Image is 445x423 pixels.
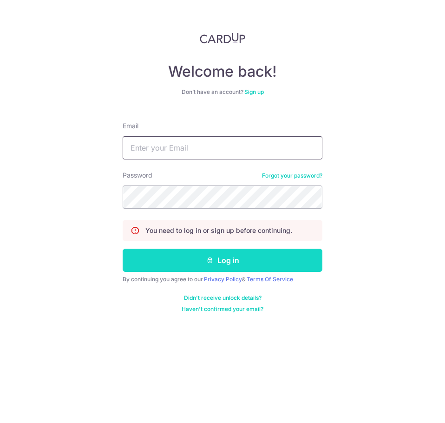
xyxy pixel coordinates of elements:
[247,276,293,283] a: Terms Of Service
[123,249,322,272] button: Log in
[123,88,322,96] div: Don’t have an account?
[123,62,322,81] h4: Welcome back!
[262,172,322,179] a: Forgot your password?
[184,294,262,302] a: Didn't receive unlock details?
[244,88,264,95] a: Sign up
[123,121,138,131] label: Email
[204,276,242,283] a: Privacy Policy
[123,136,322,159] input: Enter your Email
[123,276,322,283] div: By continuing you agree to our &
[200,33,245,44] img: CardUp Logo
[123,171,152,180] label: Password
[145,226,292,235] p: You need to log in or sign up before continuing.
[182,305,263,313] a: Haven't confirmed your email?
